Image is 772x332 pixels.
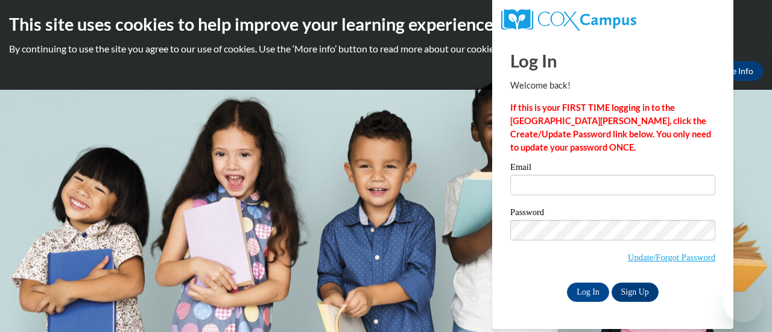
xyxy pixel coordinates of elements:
[706,61,763,81] a: More Info
[510,163,715,175] label: Email
[9,12,763,36] h2: This site uses cookies to help improve your learning experience.
[510,79,715,92] p: Welcome back!
[628,252,715,262] a: Update/Forgot Password
[510,48,715,73] h1: Log In
[510,102,711,152] strong: If this is your FIRST TIME logging in to the [GEOGRAPHIC_DATA][PERSON_NAME], click the Create/Upd...
[724,284,762,322] iframe: Button to launch messaging window
[501,9,636,31] img: COX Campus
[510,208,715,220] label: Password
[9,42,763,55] p: By continuing to use the site you agree to our use of cookies. Use the ‘More info’ button to read...
[567,283,609,302] input: Log In
[612,283,659,302] a: Sign Up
